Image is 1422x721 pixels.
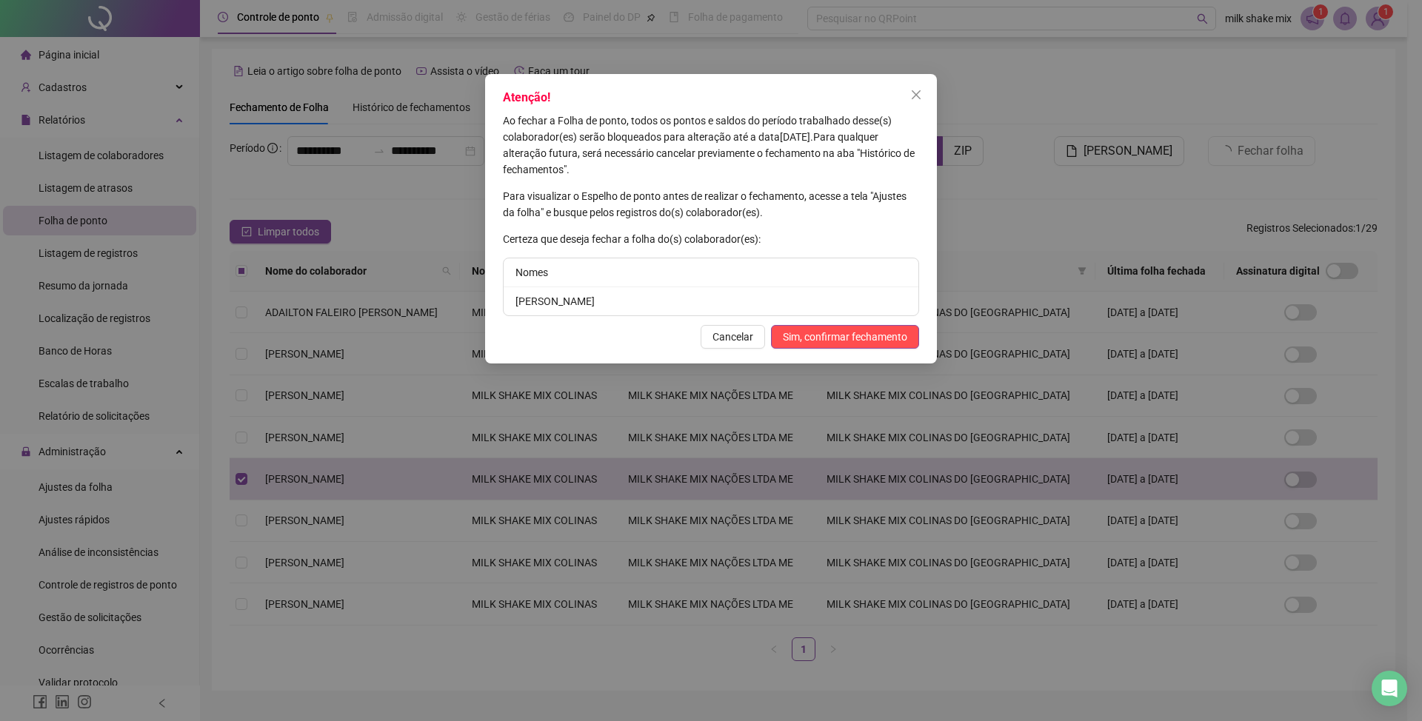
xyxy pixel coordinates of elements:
[503,90,550,104] span: Atenção!
[904,83,928,107] button: Close
[771,325,919,349] button: Sim, confirmar fechamento
[503,190,907,218] span: Para visualizar o Espelho de ponto antes de realizar o fechamento, acesse a tela "Ajustes da folh...
[515,266,548,278] span: Nomes
[503,113,919,178] p: [DATE] .
[783,329,907,345] span: Sim, confirmar fechamento
[712,329,753,345] span: Cancelar
[503,233,761,245] span: Certeza que deseja fechar a folha do(s) colaborador(es):
[701,325,765,349] button: Cancelar
[503,115,892,143] span: Ao fechar a Folha de ponto, todos os pontos e saldos do período trabalhado desse(s) colaborador(e...
[503,131,915,175] span: Para qualquer alteração futura, será necessário cancelar previamente o fechamento na aba "Históri...
[1372,671,1407,706] div: Open Intercom Messenger
[910,89,922,101] span: close
[504,287,918,315] li: [PERSON_NAME]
